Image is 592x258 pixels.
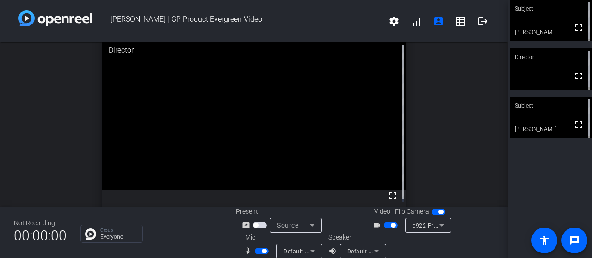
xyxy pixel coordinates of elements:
div: Subject [510,97,592,114]
span: [PERSON_NAME] | GP Product Evergreen Video [92,10,383,32]
span: Video [374,207,390,216]
p: Everyone [100,234,138,240]
img: white-gradient.svg [18,10,92,26]
span: Default - Microphone (4- C922 Pro Stream Webcam) [284,247,424,255]
mat-icon: message [569,235,580,246]
div: Director [510,48,592,66]
span: 00:00:00 [14,224,67,247]
mat-icon: grid_on [455,16,466,27]
div: Mic [236,233,328,242]
mat-icon: fullscreen [387,190,398,201]
mat-icon: logout [477,16,488,27]
span: c922 Pro Stream Webcam (046d:085c) [413,222,518,229]
mat-icon: videocam_outline [373,220,384,231]
mat-icon: volume_up [328,246,339,257]
span: Default - Speakers (Realtek(R) Audio) [347,247,447,255]
mat-icon: accessibility [539,235,550,246]
button: signal_cellular_alt [405,10,427,32]
mat-icon: fullscreen [573,71,584,82]
mat-icon: account_box [433,16,444,27]
div: Director [102,38,407,63]
span: Flip Camera [395,207,429,216]
p: Group [100,228,138,233]
img: Chat Icon [85,228,96,240]
div: Present [236,207,328,216]
mat-icon: fullscreen [573,119,584,130]
div: Not Recording [14,218,67,228]
span: Source [277,222,298,229]
mat-icon: fullscreen [573,22,584,33]
mat-icon: screen_share_outline [242,220,253,231]
mat-icon: mic_none [244,246,255,257]
mat-icon: settings [388,16,400,27]
div: Speaker [328,233,384,242]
